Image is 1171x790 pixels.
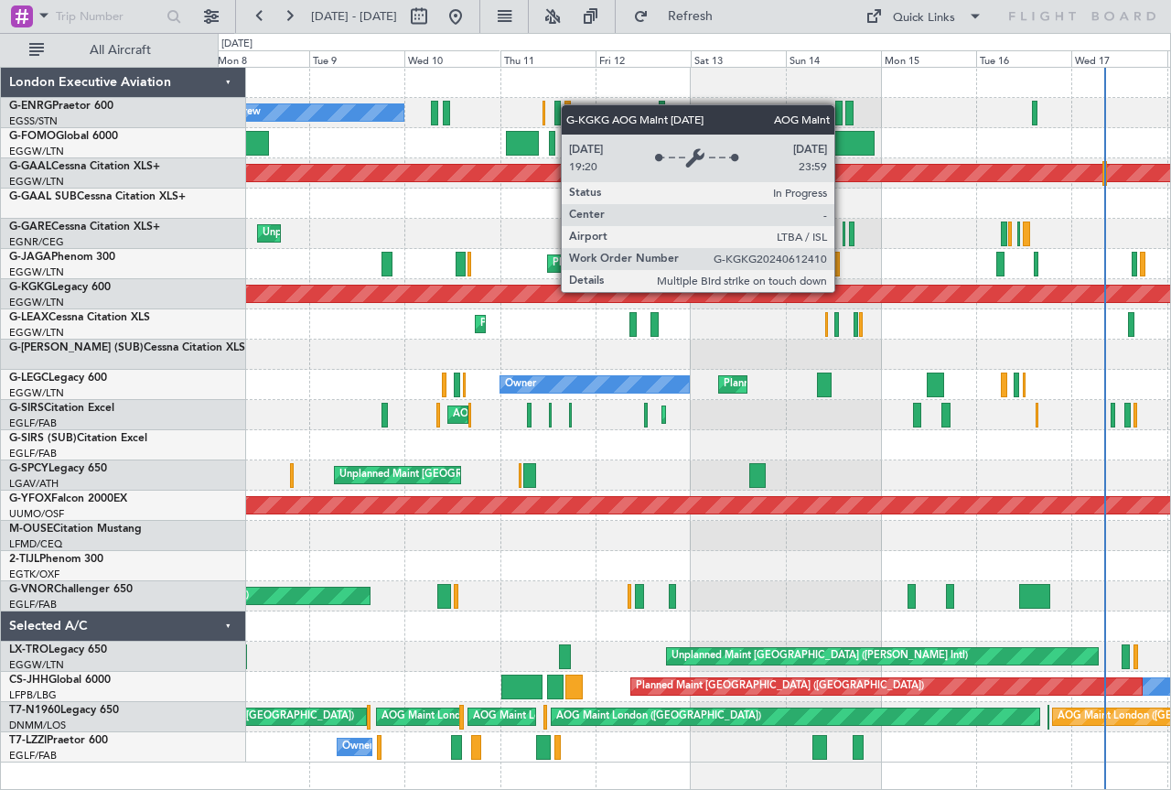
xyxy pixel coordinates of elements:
a: G-GAALCessna Citation XLS+ [9,161,160,172]
span: G-LEGC [9,373,48,384]
span: G-FOMO [9,131,56,142]
div: Planned Maint [GEOGRAPHIC_DATA] ([GEOGRAPHIC_DATA]) [724,371,1012,398]
a: G-KGKGLegacy 600 [9,282,111,293]
span: G-JAGA [9,252,51,263]
div: Sun 14 [786,50,881,67]
span: G-GARE [9,222,51,233]
div: AOG Maint London ([GEOGRAPHIC_DATA]) [381,703,586,730]
div: AOG Maint [PERSON_NAME] [453,401,592,428]
span: G-LEAX [9,312,48,323]
a: EGLF/FAB [9,447,57,460]
a: EGLF/FAB [9,598,57,611]
a: EGGW/LTN [9,386,64,400]
span: [DATE] - [DATE] [311,8,397,25]
a: EGTK/OXF [9,568,59,581]
a: 2-TIJLPhenom 300 [9,554,103,565]
a: G-ENRGPraetor 600 [9,101,113,112]
div: Fri 12 [596,50,691,67]
a: EGGW/LTN [9,145,64,158]
div: Mon 8 [214,50,309,67]
div: Thu 11 [500,50,596,67]
span: G-ENRG [9,101,52,112]
a: G-SPCYLegacy 650 [9,463,107,474]
a: UUMO/OSF [9,507,64,521]
span: M-OUSE [9,524,53,535]
a: EGGW/LTN [9,265,64,279]
a: T7-LZZIPraetor 600 [9,735,108,746]
div: Unplanned Maint [GEOGRAPHIC_DATA] ([PERSON_NAME] Intl) [671,643,968,670]
a: EGGW/LTN [9,175,64,189]
span: T7-LZZI [9,735,47,746]
a: M-OUSECitation Mustang [9,524,142,535]
div: AOG Maint London ([GEOGRAPHIC_DATA]) [473,703,678,730]
a: G-YFOXFalcon 2000EX [9,493,127,504]
span: G-SIRS [9,403,44,414]
a: G-FOMOGlobal 6000 [9,131,118,142]
button: Refresh [625,2,735,31]
div: Owner [342,733,373,761]
span: 2-TIJL [9,554,39,565]
a: EGLF/FAB [9,417,57,430]
div: Tue 16 [976,50,1071,67]
a: CS-JHHGlobal 6000 [9,675,111,686]
div: Sat 13 [691,50,786,67]
a: EGGW/LTN [9,658,64,672]
a: G-SIRSCitation Excel [9,403,114,414]
a: EGSS/STN [9,114,58,128]
a: G-GAAL SUBCessna Citation XLS+ [9,191,186,202]
a: EGNR/CEG [9,235,64,249]
span: Refresh [652,10,729,23]
a: G-SIRS (SUB)Citation Excel [9,433,147,444]
div: Planned Maint [GEOGRAPHIC_DATA] ([GEOGRAPHIC_DATA]) [553,250,841,277]
div: AOG Maint London ([GEOGRAPHIC_DATA]) [556,703,761,730]
div: Tue 9 [309,50,404,67]
span: G-KGKG [9,282,52,293]
span: G-VNOR [9,584,54,595]
a: G-VNORChallenger 650 [9,584,133,595]
div: [DATE] [221,37,252,52]
span: LX-TRO [9,644,48,655]
span: CS-JHH [9,675,48,686]
a: G-LEGCLegacy 600 [9,373,107,384]
a: LX-TROLegacy 650 [9,644,107,655]
a: EGGW/LTN [9,326,64,340]
span: G-GAAL [9,161,51,172]
span: All Aircraft [48,44,193,57]
div: Unplanned Maint [GEOGRAPHIC_DATA] ([PERSON_NAME] Intl) [339,461,636,489]
span: G-SIRS (SUB) [9,433,77,444]
button: Quick Links [856,2,992,31]
span: G-GAAL SUB [9,191,77,202]
input: Trip Number [56,3,161,30]
a: G-JAGAPhenom 300 [9,252,115,263]
a: EGGW/LTN [9,296,64,309]
span: G-YFOX [9,493,51,504]
div: Owner [505,371,536,398]
a: DNMM/LOS [9,719,66,732]
a: T7-N1960Legacy 650 [9,705,119,716]
span: T7-N1960 [9,705,60,716]
div: Planned Maint [GEOGRAPHIC_DATA] ([GEOGRAPHIC_DATA]) [636,673,924,700]
div: Wed 10 [404,50,500,67]
a: G-[PERSON_NAME] (SUB)Cessna Citation XLS [9,342,245,353]
div: Unplanned Maint Chester [263,220,381,247]
span: G-SPCY [9,463,48,474]
a: LFMD/CEQ [9,537,62,551]
div: Quick Links [893,9,955,27]
div: Wed 17 [1071,50,1166,67]
div: Mon 15 [881,50,976,67]
a: G-LEAXCessna Citation XLS [9,312,150,323]
a: LFPB/LBG [9,688,57,702]
a: EGLF/FAB [9,749,57,763]
a: LGAV/ATH [9,477,59,491]
div: Planned Maint [GEOGRAPHIC_DATA] ([GEOGRAPHIC_DATA]) [480,310,768,338]
button: All Aircraft [20,36,199,65]
span: G-[PERSON_NAME] (SUB) [9,342,144,353]
a: G-GARECessna Citation XLS+ [9,222,160,233]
